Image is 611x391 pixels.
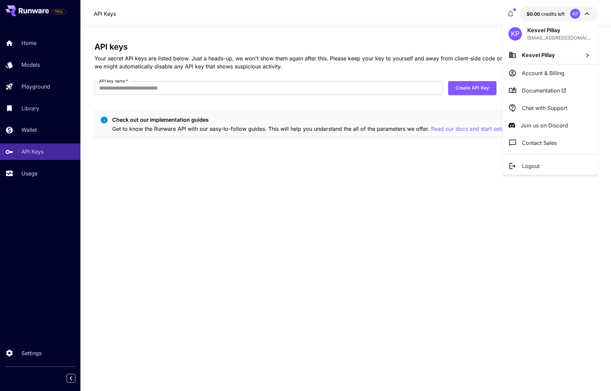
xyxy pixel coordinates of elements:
div: KP [508,27,522,41]
span: Kesvel Pillay [522,52,555,58]
p: Account & Billing [522,69,564,77]
span: Documentation [522,87,566,95]
p: Join us on Discord [521,121,568,129]
p: Logout [522,162,540,170]
p: Chat with Support [522,104,567,112]
button: Kesvel Pillay [502,46,598,64]
div: apps@pnoesapps.com [527,34,592,41]
p: [EMAIL_ADDRESS][DOMAIN_NAME] [527,34,592,41]
p: Kesvel Pillay [527,26,592,34]
p: Contact Sales [522,139,557,147]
